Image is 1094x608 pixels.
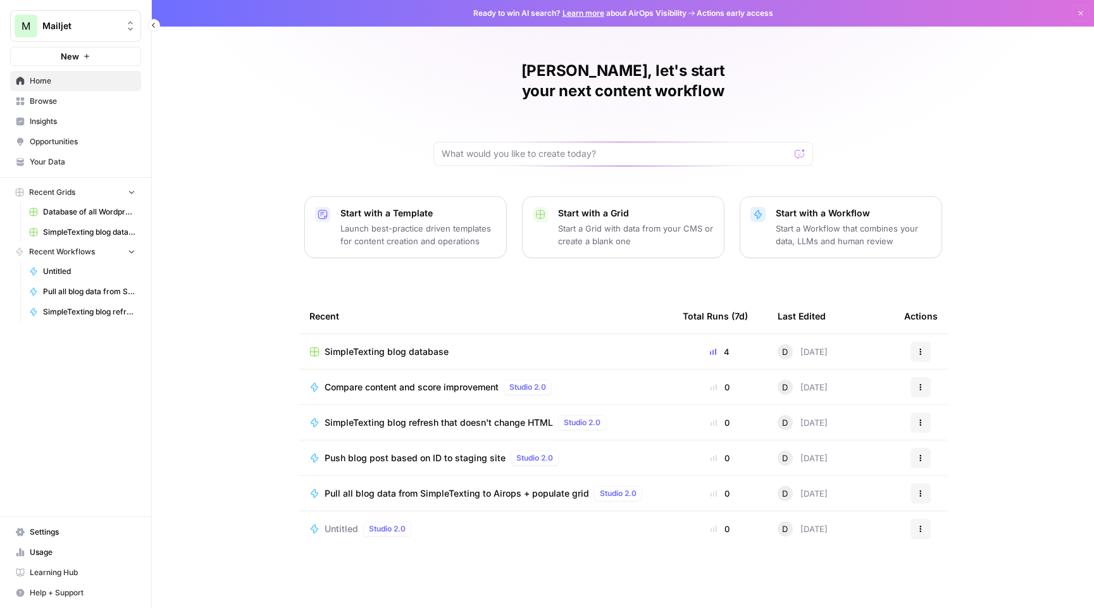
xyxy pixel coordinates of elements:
span: D [782,416,788,429]
span: Studio 2.0 [509,382,546,393]
span: D [782,452,788,464]
span: Opportunities [30,136,135,147]
div: [DATE] [778,415,828,430]
span: Mailjet [42,20,119,32]
button: Start with a GridStart a Grid with data from your CMS or create a blank one [522,196,724,258]
a: SimpleTexting blog database [23,222,141,242]
span: Ready to win AI search? about AirOps Visibility [473,8,687,19]
span: Help + Support [30,587,135,599]
span: Insights [30,116,135,127]
a: Database of all Wordpress media [23,202,141,222]
p: Start a Grid with data from your CMS or create a blank one [558,222,714,247]
a: Home [10,71,141,91]
p: Start a Workflow that combines your data, LLMs and human review [776,222,931,247]
span: Studio 2.0 [564,417,600,428]
div: 4 [683,345,757,358]
p: Start with a Grid [558,207,714,220]
h1: [PERSON_NAME], let's start your next content workflow [433,61,813,101]
div: 0 [683,452,757,464]
div: [DATE] [778,486,828,501]
span: Recent Grids [29,187,75,198]
div: Total Runs (7d) [683,299,748,333]
div: [DATE] [778,521,828,537]
button: Start with a TemplateLaunch best-practice driven templates for content creation and operations [304,196,507,258]
button: Recent Grids [10,183,141,202]
div: [DATE] [778,380,828,395]
a: UntitledStudio 2.0 [309,521,662,537]
span: SimpleTexting blog refresh that doesn't change HTML [325,416,553,429]
span: Untitled [325,523,358,535]
span: Untitled [43,266,135,277]
p: Launch best-practice driven templates for content creation and operations [340,222,496,247]
span: Recent Workflows [29,246,95,257]
a: Your Data [10,152,141,172]
button: New [10,47,141,66]
button: Start with a WorkflowStart a Workflow that combines your data, LLMs and human review [740,196,942,258]
span: Studio 2.0 [516,452,553,464]
div: [DATE] [778,344,828,359]
a: Push blog post based on ID to staging siteStudio 2.0 [309,450,662,466]
a: Untitled [23,261,141,282]
span: Your Data [30,156,135,168]
a: Pull all blog data from SimpleTexting to Airops + populate gridStudio 2.0 [309,486,662,501]
span: Actions early access [697,8,773,19]
div: Recent [309,299,662,333]
span: SimpleTexting blog database [325,345,449,358]
a: Browse [10,91,141,111]
span: Pull all blog data from SimpleTexting to Airops + populate grid [325,487,589,500]
p: Start with a Template [340,207,496,220]
div: 0 [683,381,757,394]
a: SimpleTexting blog refresh that doesn't change HTML [23,302,141,322]
span: SimpleTexting blog refresh that doesn't change HTML [43,306,135,318]
div: 0 [683,416,757,429]
span: Studio 2.0 [600,488,637,499]
span: Compare content and score improvement [325,381,499,394]
p: Start with a Workflow [776,207,931,220]
div: 0 [683,487,757,500]
span: Browse [30,96,135,107]
span: Learning Hub [30,567,135,578]
span: Settings [30,526,135,538]
span: Push blog post based on ID to staging site [325,452,506,464]
span: M [22,18,30,34]
button: Recent Workflows [10,242,141,261]
div: 0 [683,523,757,535]
span: Home [30,75,135,87]
span: Pull all blog data from SimpleTexting to Airops + populate grid [43,286,135,297]
button: Workspace: Mailjet [10,10,141,42]
span: D [782,487,788,500]
div: Last Edited [778,299,826,333]
span: SimpleTexting blog database [43,226,135,238]
a: Pull all blog data from SimpleTexting to Airops + populate grid [23,282,141,302]
span: New [61,50,79,63]
div: Actions [904,299,938,333]
span: D [782,523,788,535]
a: SimpleTexting blog database [309,345,662,358]
span: D [782,381,788,394]
div: [DATE] [778,450,828,466]
a: Settings [10,522,141,542]
a: Learning Hub [10,562,141,583]
span: D [782,345,788,358]
a: SimpleTexting blog refresh that doesn't change HTMLStudio 2.0 [309,415,662,430]
button: Help + Support [10,583,141,603]
span: Studio 2.0 [369,523,406,535]
a: Learn more [563,8,604,18]
span: Database of all Wordpress media [43,206,135,218]
a: Insights [10,111,141,132]
a: Compare content and score improvementStudio 2.0 [309,380,662,395]
input: What would you like to create today? [442,147,790,160]
span: Usage [30,547,135,558]
a: Usage [10,542,141,562]
a: Opportunities [10,132,141,152]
